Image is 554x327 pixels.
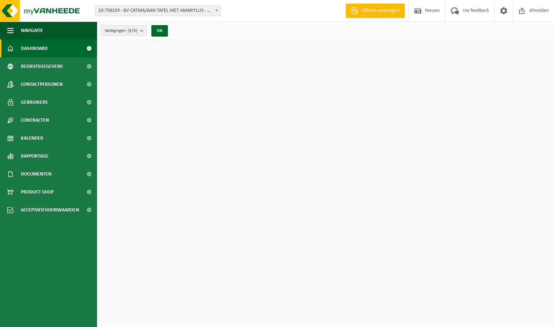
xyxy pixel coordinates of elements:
[95,6,220,16] span: 10-758329 - BV CATMA/AAN TAFEL MET AMARYLLIS - DEINZE
[21,201,79,219] span: Acceptatievoorwaarden
[21,75,63,93] span: Contactpersonen
[21,111,49,129] span: Contracten
[21,183,54,201] span: Product Shop
[101,25,147,36] button: Vestigingen(3/3)
[105,25,137,36] span: Vestigingen
[21,22,43,39] span: Navigatie
[21,93,48,111] span: Gebruikers
[21,147,49,165] span: Rapportage
[95,5,221,16] span: 10-758329 - BV CATMA/AAN TAFEL MET AMARYLLIS - DEINZE
[21,39,48,57] span: Dashboard
[21,165,51,183] span: Documenten
[21,57,63,75] span: Bedrijfsgegevens
[128,28,137,33] count: (3/3)
[345,4,405,18] a: Offerte aanvragen
[360,7,401,14] span: Offerte aanvragen
[151,25,168,37] button: OK
[21,129,43,147] span: Kalender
